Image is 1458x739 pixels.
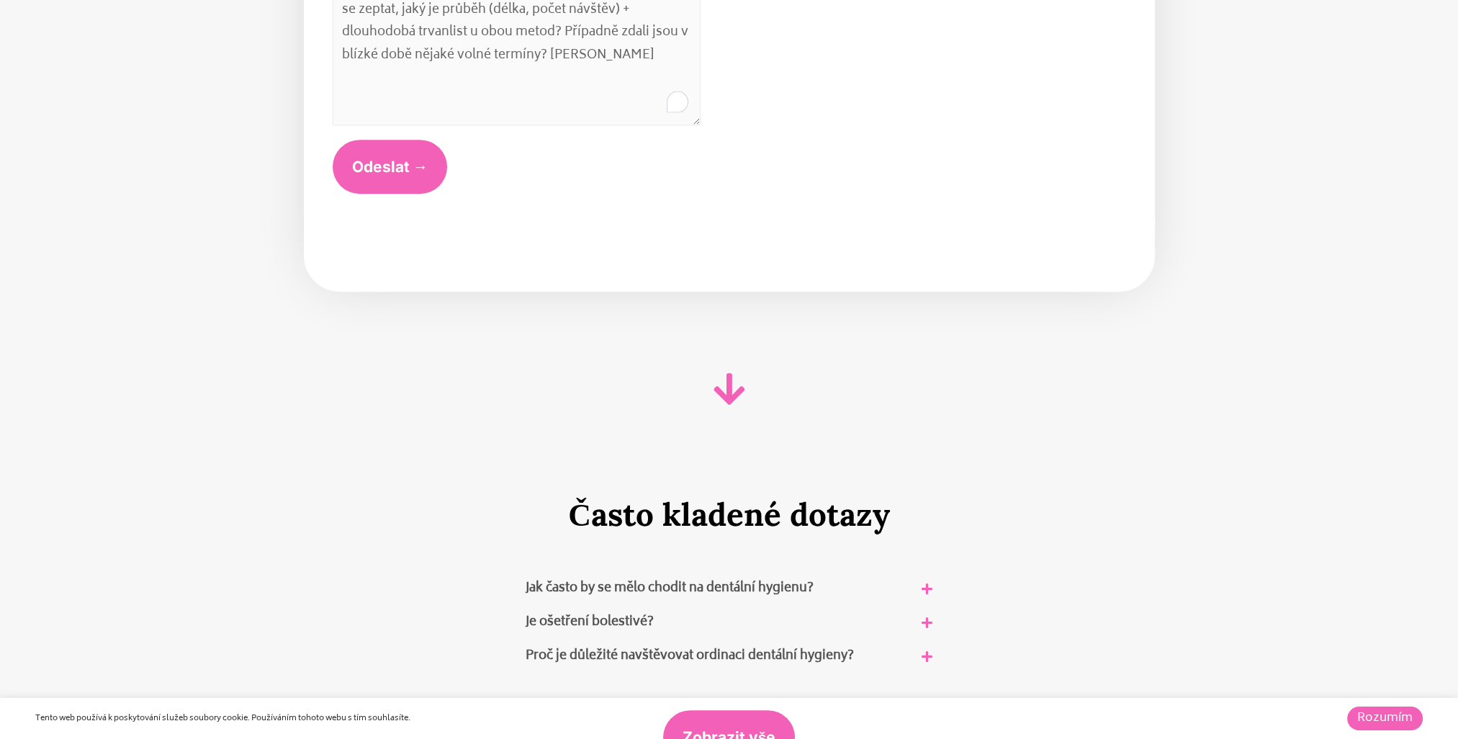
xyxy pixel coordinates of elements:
[333,140,448,194] button: Odeslat →
[526,645,854,667] a: Proč je důležité navštěvovat ordinaci dentální hygieny?
[526,578,814,599] a: Jak často by se mělo chodit na dentální hygienu?
[35,712,1007,725] div: Tento web používá k poskytování služeb soubory cookie. Používáním tohoto webu s tím souhlasíte.
[332,496,1126,534] h2: Často kladené dotazy
[1347,707,1423,730] a: Rozumím
[526,612,654,633] a: Je ošetření bolestivé?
